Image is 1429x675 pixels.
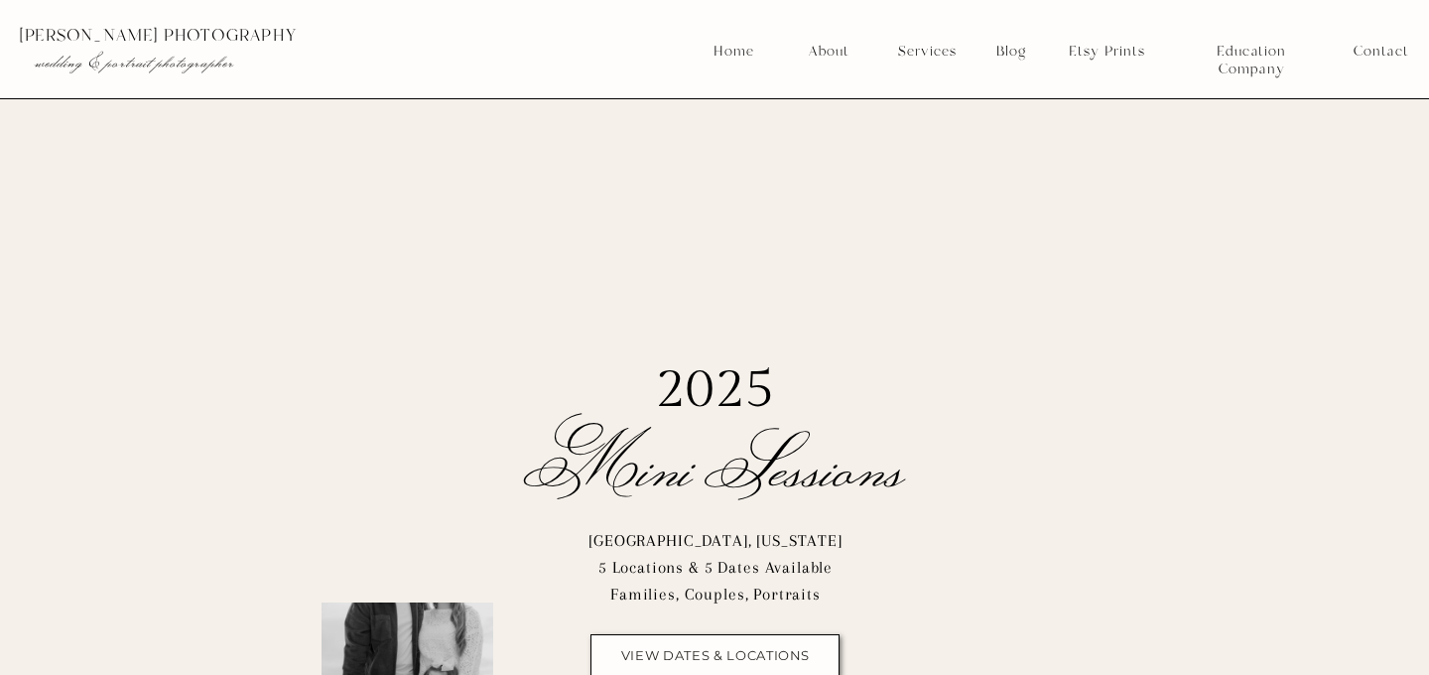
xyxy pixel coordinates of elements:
[989,43,1033,61] a: Blog
[1183,43,1320,61] a: Education Company
[890,43,964,61] a: Services
[19,27,404,45] p: [PERSON_NAME] photography
[626,362,803,428] h1: 2025
[35,53,363,72] p: wedding & portrait photographer
[566,527,865,607] p: [GEOGRAPHIC_DATA], [US_STATE] 5 Locations & 5 Dates Available Families, Couples, Portraits
[713,43,755,61] a: Home
[803,43,853,61] a: About
[501,430,929,495] h1: Mini Sessions
[1354,43,1408,61] a: Contact
[1061,43,1152,61] a: Etsy Prints
[614,648,817,663] a: view dates & locations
